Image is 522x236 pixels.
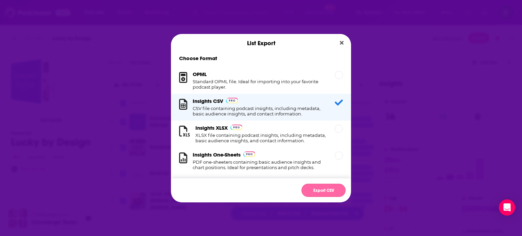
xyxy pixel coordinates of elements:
img: Podchaser Pro [226,98,238,103]
div: List Export [171,34,351,52]
div: Open Intercom Messenger [499,199,515,216]
h3: Insights XLSX [195,125,228,131]
h1: PDF one-sheeters containing basic audience insights and chart positions. Ideal for presentations ... [193,159,327,170]
h1: Choose Format [171,55,351,61]
img: Podchaser Pro [230,125,242,130]
img: Podchaser Pro [243,151,255,157]
h1: CSV file containing podcast insights, including metadata, basic audience insights, and contact in... [193,106,327,116]
h3: Insights One-Sheets [193,151,241,158]
h3: OPML [193,71,207,77]
button: Export CSV [301,184,346,197]
button: Close [337,39,346,47]
h3: Insights CSV [193,98,223,104]
h1: Standard OPML file. Ideal for importing into your favorite podcast player. [193,79,327,90]
h1: XLSX file containing podcast insights, including metadata, basic audience insights, and contact i... [195,132,327,143]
